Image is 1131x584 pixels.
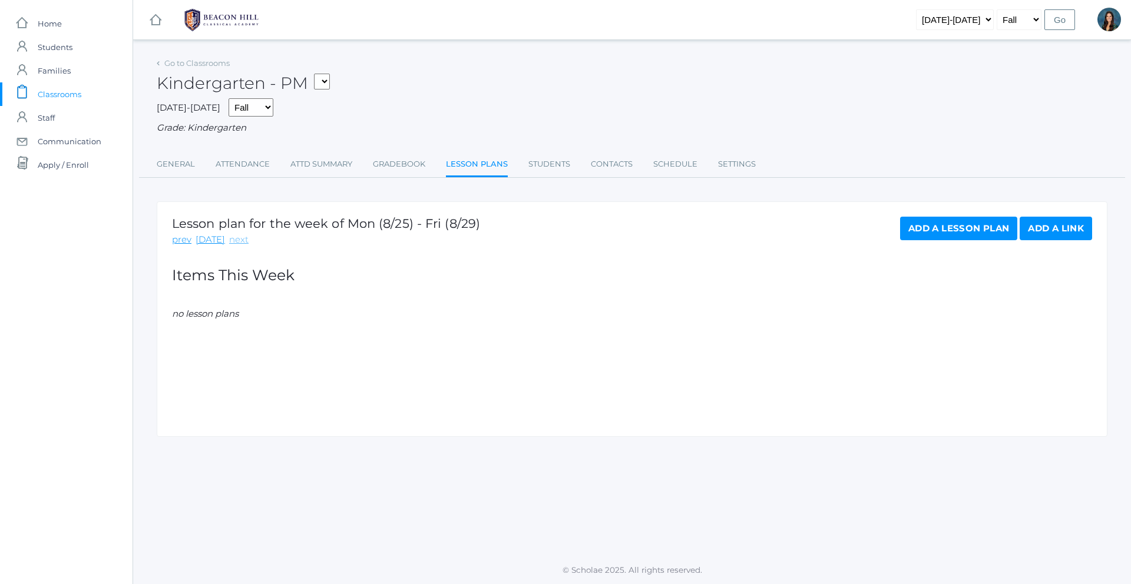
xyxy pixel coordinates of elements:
[1020,217,1092,240] a: Add a Link
[177,5,266,35] img: BHCALogos-05-308ed15e86a5a0abce9b8dd61676a3503ac9727e845dece92d48e8588c001991.png
[1097,8,1121,31] div: Jordyn Dewey
[290,152,352,176] a: Attd Summary
[157,121,1107,135] div: Grade: Kindergarten
[216,152,270,176] a: Attendance
[528,152,570,176] a: Students
[196,233,225,247] a: [DATE]
[38,153,89,177] span: Apply / Enroll
[38,12,62,35] span: Home
[591,152,633,176] a: Contacts
[172,308,239,319] em: no lesson plans
[446,152,508,178] a: Lesson Plans
[718,152,756,176] a: Settings
[653,152,697,176] a: Schedule
[38,82,81,106] span: Classrooms
[1044,9,1075,30] input: Go
[164,58,230,68] a: Go to Classrooms
[133,564,1131,576] p: © Scholae 2025. All rights reserved.
[172,267,1092,284] h2: Items This Week
[38,35,72,59] span: Students
[157,102,220,113] span: [DATE]-[DATE]
[373,152,425,176] a: Gradebook
[900,217,1017,240] a: Add a Lesson Plan
[38,106,55,130] span: Staff
[229,233,249,247] a: next
[38,59,71,82] span: Families
[157,152,195,176] a: General
[172,233,191,247] a: prev
[38,130,101,153] span: Communication
[157,74,330,92] h2: Kindergarten - PM
[172,217,480,230] h1: Lesson plan for the week of Mon (8/25) - Fri (8/29)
